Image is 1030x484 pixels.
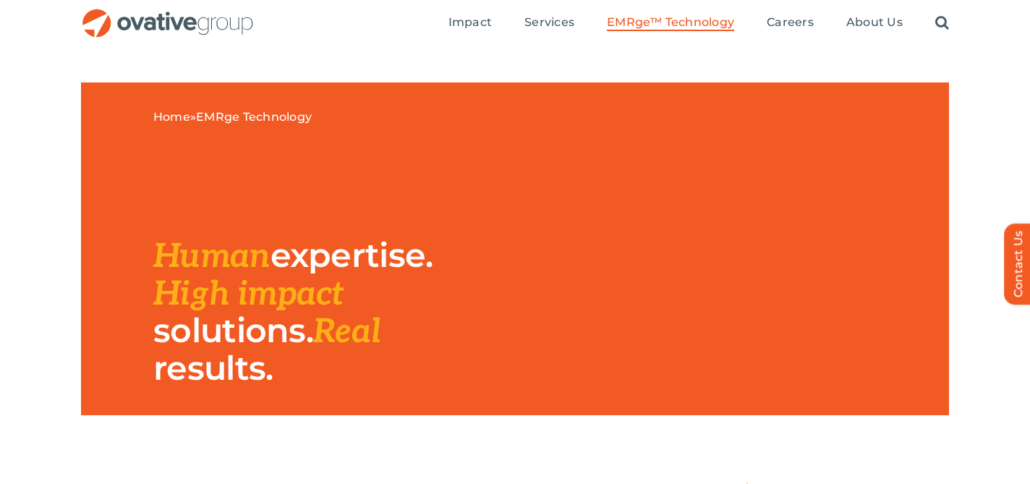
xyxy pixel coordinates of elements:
span: expertise. [271,234,433,276]
img: EMRge Landing Page Header Image [515,82,949,300]
span: High impact [153,274,344,315]
a: Search [935,15,949,31]
span: results. [153,347,273,389]
span: Impact [448,15,492,30]
img: EMRge_HomePage_Elements_Arrow Box [906,372,949,415]
span: » [153,110,312,124]
a: EMRge™ Technology [607,15,734,31]
img: EMRGE_RGB_wht [153,139,298,201]
span: Services [524,15,574,30]
span: Real [313,312,380,352]
a: Impact [448,15,492,31]
a: About Us [846,15,903,31]
a: Services [524,15,574,31]
a: OG_Full_horizontal_RGB [81,7,255,21]
span: Careers [767,15,814,30]
span: About Us [846,15,903,30]
span: EMRge™ Technology [607,15,734,30]
a: Home [153,110,190,124]
span: Human [153,237,271,277]
span: solutions. [153,310,313,351]
a: Careers [767,15,814,31]
span: EMRge Technology [196,110,312,124]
